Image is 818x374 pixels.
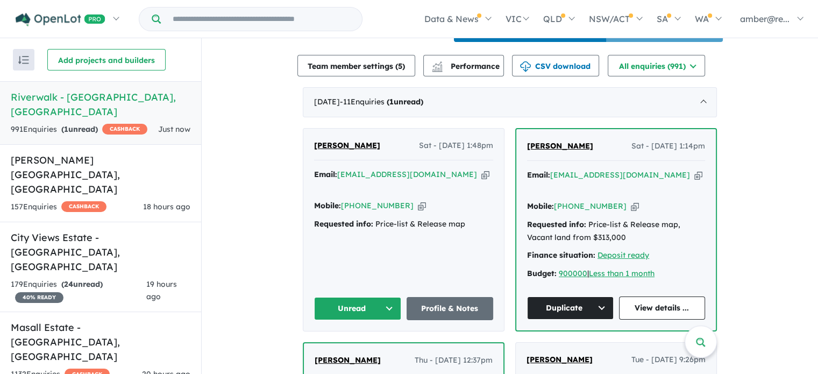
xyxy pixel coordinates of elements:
div: Price-list & Release map [314,218,493,231]
span: [PERSON_NAME] [527,141,593,151]
a: [PHONE_NUMBER] [554,201,627,211]
strong: Requested info: [527,220,586,229]
button: All enquiries (991) [608,55,705,76]
span: 24 [64,279,73,289]
button: Duplicate [527,297,614,320]
a: [PHONE_NUMBER] [341,201,414,210]
img: bar-chart.svg [432,65,443,72]
div: 157 Enquir ies [11,201,106,214]
a: [PERSON_NAME] [315,354,381,367]
span: 1 [389,97,394,107]
img: sort.svg [18,56,29,64]
span: 5 [398,61,402,71]
span: CASHBACK [61,201,106,212]
div: 179 Enquir ies [11,278,146,304]
strong: Requested info: [314,219,373,229]
span: Just now [158,124,190,134]
strong: Finance situation: [527,250,595,260]
div: Price-list & Release map, Vacant land from $313,000 [527,218,705,244]
a: [PERSON_NAME] [527,354,593,366]
button: CSV download [512,55,599,76]
span: 1 [64,124,68,134]
strong: Email: [314,170,337,179]
h5: Riverwalk - [GEOGRAPHIC_DATA] , [GEOGRAPHIC_DATA] [11,90,190,119]
span: 18 hours ago [143,202,190,211]
div: 991 Enquir ies [11,123,147,136]
button: Copy [418,200,426,211]
h5: Masall Estate - [GEOGRAPHIC_DATA] , [GEOGRAPHIC_DATA] [11,320,190,364]
strong: ( unread) [61,279,103,289]
span: Thu - [DATE] 12:37pm [415,354,493,367]
button: Copy [694,170,702,181]
a: Deposit ready [598,250,649,260]
span: 40 % READY [15,292,63,303]
button: Copy [481,169,489,180]
strong: Mobile: [527,201,554,211]
button: Unread [314,297,401,320]
span: - 11 Enquir ies [340,97,423,107]
span: 19 hours ago [146,279,177,302]
a: Profile & Notes [407,297,494,320]
a: [EMAIL_ADDRESS][DOMAIN_NAME] [550,170,690,180]
span: Sat - [DATE] 1:48pm [419,139,493,152]
img: Openlot PRO Logo White [16,13,105,26]
span: CASHBACK [102,124,147,135]
a: [PERSON_NAME] [314,139,380,152]
span: [PERSON_NAME] [315,355,381,365]
strong: ( unread) [61,124,98,134]
button: Team member settings (5) [297,55,415,76]
span: Sat - [DATE] 1:14pm [631,140,705,153]
span: Tue - [DATE] 9:26pm [631,354,706,366]
h5: City Views Estate - [GEOGRAPHIC_DATA] , [GEOGRAPHIC_DATA] [11,230,190,274]
img: download icon [520,61,531,72]
strong: Mobile: [314,201,341,210]
strong: Budget: [527,269,557,278]
h5: [PERSON_NAME][GEOGRAPHIC_DATA] , [GEOGRAPHIC_DATA] [11,153,190,196]
a: [EMAIL_ADDRESS][DOMAIN_NAME] [337,170,477,179]
img: line-chart.svg [432,61,442,67]
span: amber@re... [740,13,789,24]
span: [PERSON_NAME] [527,355,593,364]
a: 900000 [559,269,587,278]
span: Performance [433,61,500,71]
span: [PERSON_NAME] [314,140,380,150]
button: Copy [631,201,639,212]
a: Less than 1 month [589,269,655,278]
button: Add projects and builders [47,49,166,70]
a: [PERSON_NAME] [527,140,593,153]
strong: ( unread) [387,97,423,107]
div: | [527,267,705,280]
strong: Email: [527,170,550,180]
div: [DATE] [303,87,717,117]
button: Performance [423,55,504,76]
a: View details ... [619,297,706,320]
input: Try estate name, suburb, builder or developer [163,8,360,31]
